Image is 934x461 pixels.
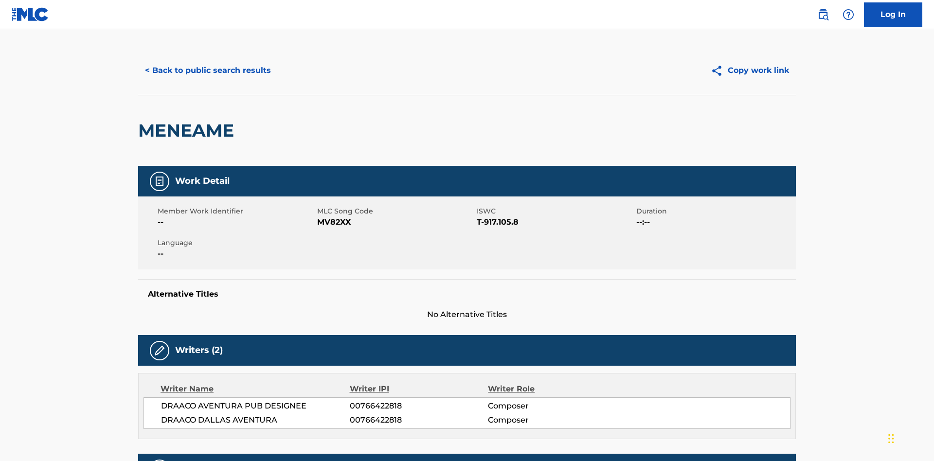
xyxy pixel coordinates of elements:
[161,383,350,395] div: Writer Name
[636,206,793,216] span: Duration
[888,424,894,453] div: Drag
[158,248,315,260] span: --
[843,9,854,20] img: help
[175,176,230,187] h5: Work Detail
[175,345,223,356] h5: Writers (2)
[154,345,165,356] img: Writers
[317,206,474,216] span: MLC Song Code
[477,216,634,228] span: T-917.105.8
[350,400,488,412] span: 00766422818
[636,216,793,228] span: --:--
[12,7,49,21] img: MLC Logo
[138,58,278,83] button: < Back to public search results
[138,309,796,320] span: No Alternative Titles
[317,216,474,228] span: MV82XX
[138,120,239,142] h2: MENEAME
[161,414,350,426] span: DRAACO DALLAS AVENTURA
[154,176,165,187] img: Work Detail
[488,400,614,412] span: Composer
[839,5,858,24] div: Help
[158,216,315,228] span: --
[488,414,614,426] span: Composer
[711,65,728,77] img: Copy work link
[864,2,922,27] a: Log In
[477,206,634,216] span: ISWC
[158,238,315,248] span: Language
[161,400,350,412] span: DRAACO AVENTURA PUB DESIGNEE
[488,383,614,395] div: Writer Role
[885,414,934,461] iframe: Chat Widget
[817,9,829,20] img: search
[148,289,786,299] h5: Alternative Titles
[350,414,488,426] span: 00766422818
[813,5,833,24] a: Public Search
[158,206,315,216] span: Member Work Identifier
[350,383,488,395] div: Writer IPI
[704,58,796,83] button: Copy work link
